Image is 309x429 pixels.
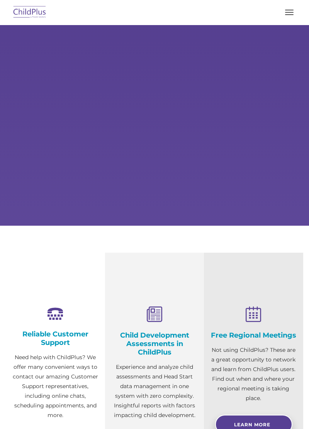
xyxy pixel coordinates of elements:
[111,331,199,356] h4: Child Development Assessments in ChildPlus
[12,353,99,420] p: Need help with ChildPlus? We offer many convenient ways to contact our amazing Customer Support r...
[12,3,48,22] img: ChildPlus by Procare Solutions
[210,345,297,403] p: Not using ChildPlus? These are a great opportunity to network and learn from ChildPlus users. Fin...
[111,362,199,420] p: Experience and analyze child assessments and Head Start data management in one system with zero c...
[234,422,270,427] span: Learn More
[12,330,99,347] h4: Reliable Customer Support
[210,331,297,339] h4: Free Regional Meetings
